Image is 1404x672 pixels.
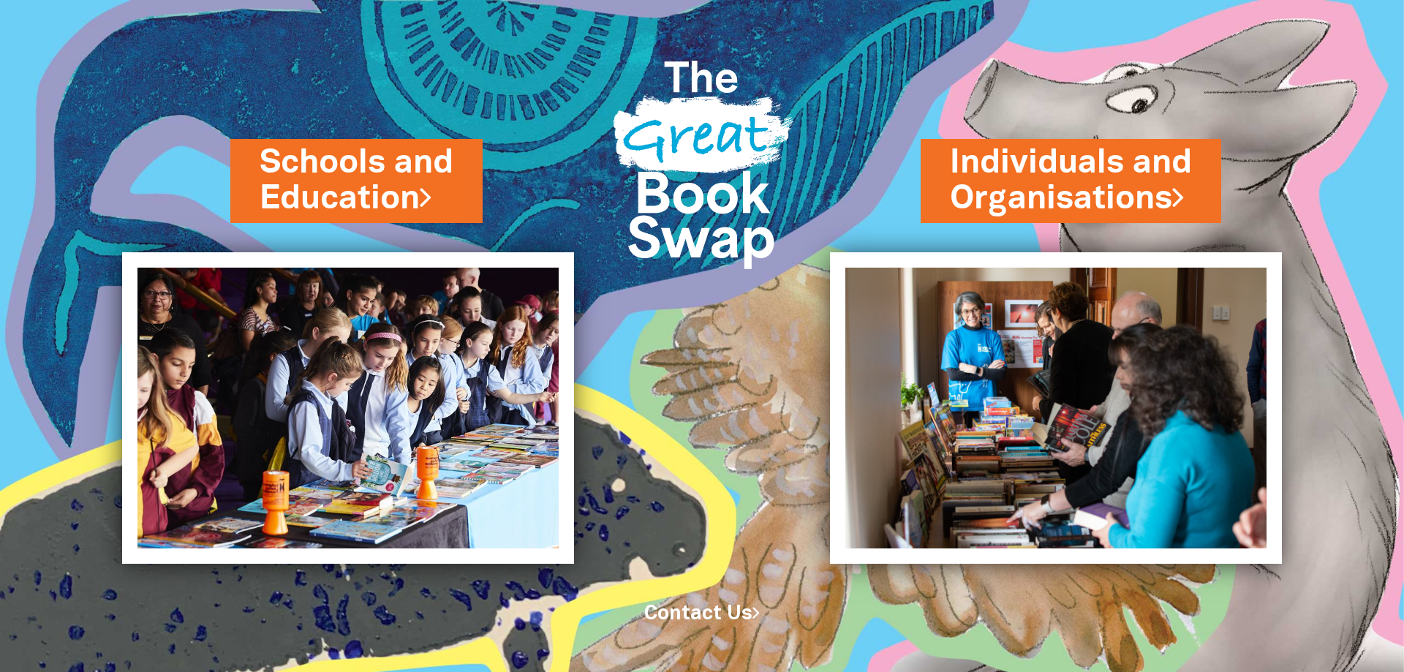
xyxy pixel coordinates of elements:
a: Schools andEducation [260,140,453,222]
img: Schools and Education [122,252,574,564]
a: Individuals andOrganisations [950,140,1192,222]
img: Individuals and Organisations [830,252,1282,564]
img: Great Bookswap logo [596,18,808,299]
a: Contact Us [644,605,760,623]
